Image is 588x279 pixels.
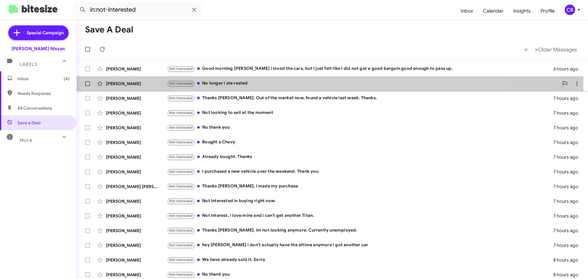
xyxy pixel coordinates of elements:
div: [PERSON_NAME] [106,81,167,87]
span: Not-Interested [169,96,193,100]
div: No thank you [167,271,553,278]
span: More [20,138,32,143]
div: 7 hours ago [553,125,583,131]
div: [PERSON_NAME] [106,257,167,263]
div: 8 hours ago [553,272,583,278]
div: Already bought. Thanks [167,153,553,160]
div: 7 hours ago [553,110,583,116]
nav: Page navigation example [521,43,581,56]
div: [PERSON_NAME] Nissan [12,46,65,52]
div: Thanks [PERSON_NAME]. Out of the market now, found a vehicle last week. Thanks. [167,95,553,102]
span: Not-Interested [169,228,193,232]
span: » [535,46,538,53]
span: Not-Interested [169,243,193,247]
div: 7 hours ago [553,183,583,190]
span: All Conversations [17,105,52,111]
div: Not looking to sell at the moment [167,109,553,116]
a: Calendar [478,2,508,20]
div: 7 hours ago [553,198,583,204]
span: Older Messages [538,46,577,53]
a: Inbox [456,2,478,20]
div: 7 hours ago [553,242,583,248]
div: 7 hours ago [553,228,583,234]
div: Thanks [PERSON_NAME]. Im not looking anymore. Currently unemployed. [167,227,553,234]
div: 7 hours ago [553,169,583,175]
span: « [524,46,528,53]
div: 7 hours ago [553,139,583,145]
div: [PERSON_NAME] [106,272,167,278]
div: Good morning [PERSON_NAME] I loved the cars, but I just felt like I did not get a good bargain go... [167,65,553,72]
div: 6 hours ago [553,66,583,72]
div: I purchased a new vehicle over the weekend. Thank you [167,168,553,175]
h1: Save a Deal [85,25,133,35]
div: [PERSON_NAME] [106,242,167,248]
span: Labels [20,62,37,67]
a: Insights [508,2,536,20]
div: Thanks [PERSON_NAME], I made my purchase [167,183,553,190]
span: Not-Interested [169,67,193,71]
div: 7 hours ago [553,213,583,219]
span: Save a Deal [17,120,40,126]
span: Not-Interested [169,81,193,85]
div: [PERSON_NAME] [106,169,167,175]
div: 7 hours ago [553,154,583,160]
div: [PERSON_NAME] [106,110,167,116]
div: [PERSON_NAME] [106,213,167,219]
span: Not-Interested [169,214,193,218]
div: No longer i ste rested [167,80,559,87]
div: 8 hours ago [553,257,583,263]
div: Not interest, i love mine and i can't get another Titan. [167,212,553,219]
div: 7 hours ago [553,95,583,101]
a: Profile [536,2,560,20]
div: We have already sold it. Sorry [167,256,553,263]
div: [PERSON_NAME] [106,198,167,204]
span: Not-Interested [169,170,193,174]
div: Not interested in buying right now. [167,198,553,205]
span: Not-Interested [169,155,193,159]
span: (4) [64,76,70,82]
button: Previous [521,43,531,56]
div: hey [PERSON_NAME] i don't actually have the altima anymore i got another car [167,242,553,249]
span: Not-Interested [169,111,193,115]
div: [PERSON_NAME] [106,154,167,160]
div: Bought a Chevy [167,139,553,146]
div: [PERSON_NAME] [106,139,167,145]
span: Needs Response [17,90,70,96]
button: Next [531,43,581,56]
span: Special Campaign [27,30,64,36]
span: Not-Interested [169,258,193,262]
span: Inbox [17,76,70,82]
input: Search [74,2,203,17]
div: No thank you [167,124,553,131]
span: Not-Interested [169,199,193,203]
span: Not-Interested [169,126,193,130]
span: Not-Interested [169,184,193,188]
div: CB [565,5,575,15]
span: Not-Interested [169,273,193,277]
div: [PERSON_NAME] [106,66,167,72]
div: [PERSON_NAME] [106,228,167,234]
div: [PERSON_NAME] [106,95,167,101]
div: [PERSON_NAME] [106,125,167,131]
button: CB [560,5,581,15]
a: Special Campaign [8,25,69,40]
div: [PERSON_NAME] [PERSON_NAME] [106,183,167,190]
span: Not-Interested [169,140,193,144]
